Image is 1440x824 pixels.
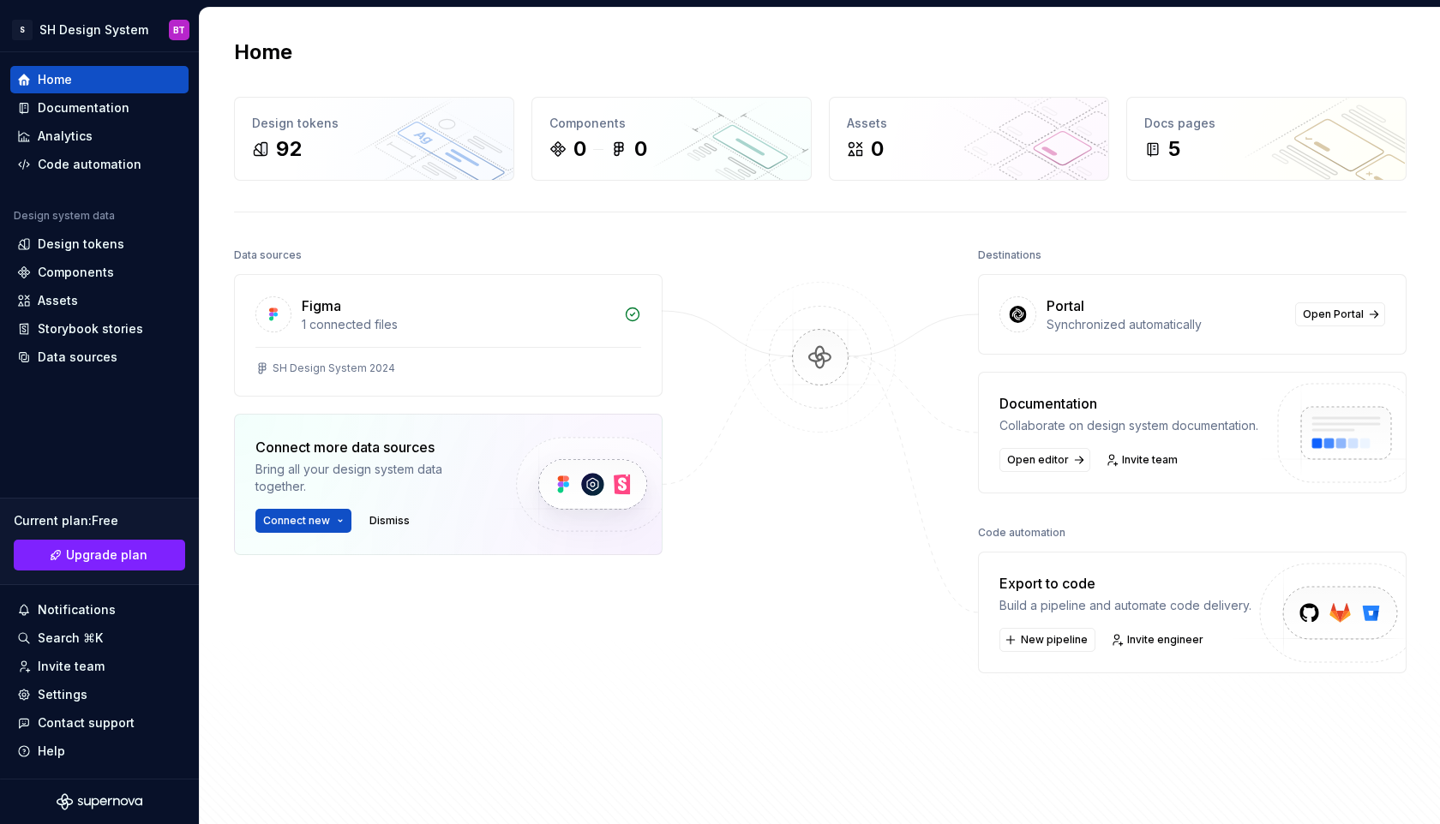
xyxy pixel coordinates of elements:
span: New pipeline [1021,633,1088,647]
div: Connect more data sources [255,437,487,457]
a: Analytics [10,122,189,150]
a: Upgrade plan [14,540,185,570]
a: Figma1 connected filesSH Design System 2024 [234,274,663,397]
a: Assets0 [829,97,1109,181]
button: SSH Design SystemBT [3,11,195,48]
div: Current plan : Free [14,512,185,529]
div: 0 [573,135,586,163]
div: Data sources [234,243,302,267]
div: Invite team [38,658,105,675]
span: Invite team [1122,453,1178,467]
a: Assets [10,287,189,314]
svg: Supernova Logo [57,793,142,810]
button: Help [10,737,189,765]
div: Components [38,264,114,281]
a: Storybook stories [10,315,189,343]
div: Figma [302,296,341,316]
div: Code automation [978,521,1065,545]
div: Docs pages [1144,115,1389,132]
div: Settings [38,686,87,703]
div: Search ⌘K [38,630,103,647]
a: Data sources [10,343,189,371]
a: Open Portal [1295,302,1385,326]
div: Help [38,743,65,760]
a: Invite engineer [1106,628,1211,652]
span: Dismiss [369,514,410,528]
a: Settings [10,681,189,708]
a: Home [10,66,189,93]
div: Contact support [38,714,135,731]
a: Invite team [1101,448,1185,472]
div: Portal [1047,296,1084,316]
div: Build a pipeline and automate code delivery. [999,597,1251,614]
button: Notifications [10,596,189,624]
div: 92 [276,135,302,163]
a: Open editor [999,448,1090,472]
div: Assets [38,292,78,309]
div: SH Design System [39,21,148,39]
div: SH Design System 2024 [273,361,395,375]
button: Connect new [255,509,351,533]
span: Connect new [263,514,330,528]
div: Collaborate on design system documentation. [999,417,1258,434]
div: S [12,20,33,40]
div: Notifications [38,601,116,618]
button: Contact support [10,709,189,737]
div: Code automation [38,156,141,173]
span: Invite engineer [1127,633,1203,647]
a: Code automation [10,151,189,178]
div: Analytics [38,128,93,145]
a: Design tokens92 [234,97,514,181]
button: New pipeline [999,628,1095,652]
div: 0 [871,135,884,163]
a: Documentation [10,94,189,122]
div: BT [173,23,185,37]
div: Documentation [38,99,129,116]
button: Search ⌘K [10,624,189,652]
h2: Home [234,39,292,66]
span: Open Portal [1303,308,1364,321]
span: Open editor [1007,453,1069,467]
a: Invite team [10,653,189,680]
div: Design tokens [38,236,124,253]
div: Design tokens [252,115,496,132]
a: Components00 [531,97,812,181]
div: Design system data [14,209,115,223]
div: Synchronized automatically [1047,316,1285,333]
div: Documentation [999,393,1258,414]
button: Dismiss [362,509,417,533]
div: 5 [1168,135,1180,163]
div: Components [549,115,794,132]
div: 1 connected files [302,316,614,333]
div: Data sources [38,349,117,366]
div: Home [38,71,72,88]
div: Storybook stories [38,320,143,337]
div: Assets [847,115,1091,132]
div: Export to code [999,573,1251,594]
div: Bring all your design system data together. [255,461,487,495]
div: Destinations [978,243,1041,267]
span: Upgrade plan [66,546,147,564]
div: 0 [634,135,647,163]
a: Docs pages5 [1126,97,1407,181]
a: Components [10,259,189,286]
a: Design tokens [10,230,189,258]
